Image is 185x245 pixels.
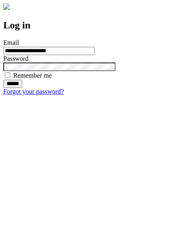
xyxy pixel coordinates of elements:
label: Remember me [13,72,52,79]
label: Email [3,39,19,46]
img: logo-4e3dc11c47720685a147b03b5a06dd966a58ff35d612b21f08c02c0306f2b779.png [3,3,10,10]
h2: Log in [3,20,182,31]
label: Password [3,55,28,62]
a: Forgot your password? [3,88,64,95]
